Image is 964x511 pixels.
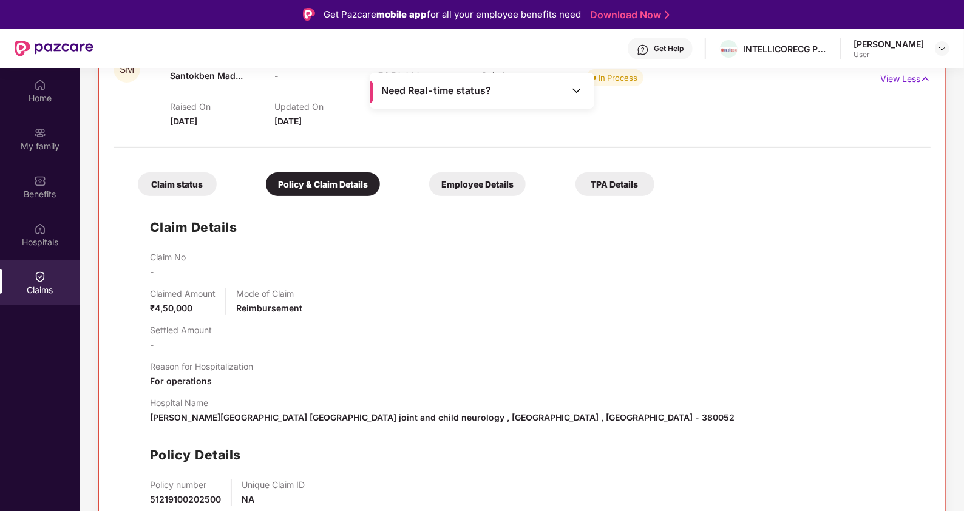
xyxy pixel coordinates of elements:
[274,70,279,81] span: -
[150,376,212,386] span: For operations
[170,116,197,126] span: [DATE]
[150,479,221,490] p: Policy number
[150,445,241,465] h1: Policy Details
[575,172,654,196] div: TPA Details
[170,101,274,112] p: Raised On
[665,8,670,21] img: Stroke
[150,412,735,422] span: [PERSON_NAME][GEOGRAPHIC_DATA] [GEOGRAPHIC_DATA] joint and child neurology , [GEOGRAPHIC_DATA] , ...
[170,70,243,81] span: Santokben Mad...
[138,172,217,196] div: Claim status
[15,41,93,56] img: New Pazcare Logo
[920,72,931,86] img: svg+xml;base64,PHN2ZyB4bWxucz0iaHR0cDovL3d3dy53My5vcmcvMjAwMC9zdmciIHdpZHRoPSIxNyIgaGVpZ2h0PSIxNy...
[150,266,154,277] span: -
[150,288,216,299] p: Claimed Amount
[880,69,931,86] p: View Less
[483,70,549,81] span: Reimbursement
[150,303,192,313] span: ₹4,50,000
[376,8,427,20] strong: mobile app
[34,223,46,235] img: svg+xml;base64,PHN2ZyBpZD0iSG9zcGl0YWxzIiB4bWxucz0iaHR0cDovL3d3dy53My5vcmcvMjAwMC9zdmciIHdpZHRoPS...
[266,172,380,196] div: Policy & Claim Details
[242,479,305,490] p: Unique Claim ID
[120,64,134,75] span: SM
[743,43,828,55] div: INTELLICORECG PRIVATE LIMITED
[236,303,302,313] span: Reimbursement
[236,288,302,299] p: Mode of Claim
[937,44,947,53] img: svg+xml;base64,PHN2ZyBpZD0iRHJvcGRvd24tMzJ4MzIiIHhtbG5zPSJodHRwOi8vd3d3LnczLm9yZy8yMDAwL3N2ZyIgd2...
[599,72,637,84] div: In Process
[381,84,491,97] span: Need Real-time status?
[378,70,421,81] span: ₹4,50,000
[571,84,583,96] img: Toggle Icon
[34,271,46,283] img: svg+xml;base64,PHN2ZyBpZD0iQ2xhaW0iIHhtbG5zPSJodHRwOi8vd3d3LnczLm9yZy8yMDAwL3N2ZyIgd2lkdGg9IjIwIi...
[303,8,315,21] img: Logo
[854,38,924,50] div: [PERSON_NAME]
[429,172,526,196] div: Employee Details
[34,79,46,91] img: svg+xml;base64,PHN2ZyBpZD0iSG9tZSIgeG1sbnM9Imh0dHA6Ly93d3cudzMub3JnLzIwMDAvc3ZnIiB3aWR0aD0iMjAiIG...
[274,101,378,112] p: Updated On
[150,398,735,408] p: Hospital Name
[854,50,924,59] div: User
[34,175,46,187] img: svg+xml;base64,PHN2ZyBpZD0iQmVuZWZpdHMiIHhtbG5zPSJodHRwOi8vd3d3LnczLm9yZy8yMDAwL3N2ZyIgd2lkdGg9Ij...
[150,361,253,371] p: Reason for Hospitalization
[150,494,221,504] span: 51219100202500
[590,8,666,21] a: Download Now
[324,7,581,22] div: Get Pazcare for all your employee benefits need
[150,325,212,335] p: Settled Amount
[637,44,649,56] img: svg+xml;base64,PHN2ZyBpZD0iSGVscC0zMngzMiIgeG1sbnM9Imh0dHA6Ly93d3cudzMub3JnLzIwMDAvc3ZnIiB3aWR0aD...
[150,252,186,262] p: Claim No
[720,47,738,52] img: WhatsApp%20Image%202024-01-25%20at%2012.57.49%20PM.jpeg
[274,116,302,126] span: [DATE]
[34,127,46,139] img: svg+xml;base64,PHN2ZyB3aWR0aD0iMjAiIGhlaWdodD0iMjAiIHZpZXdCb3g9IjAgMCAyMCAyMCIgZmlsbD0ibm9uZSIgeG...
[150,339,154,350] span: -
[150,217,237,237] h1: Claim Details
[242,494,254,504] span: NA
[654,44,684,53] div: Get Help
